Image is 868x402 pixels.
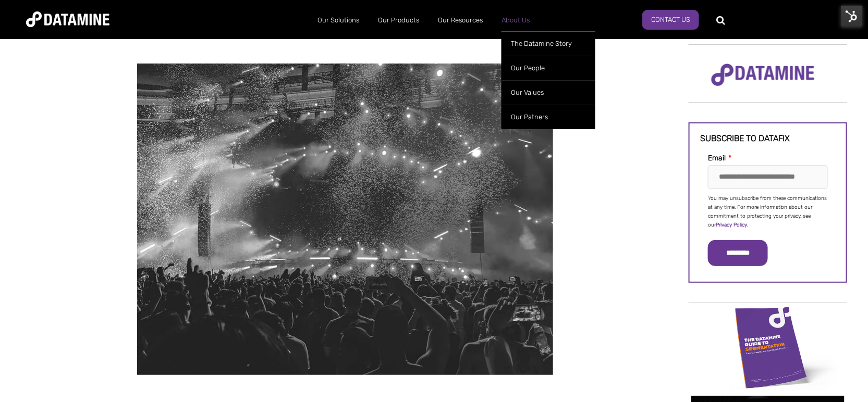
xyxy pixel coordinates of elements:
[502,80,595,105] a: Our Values
[700,134,836,143] h3: Subscribe to datafix
[26,11,109,27] img: Datamine
[502,105,595,129] a: Our Patners
[691,304,845,390] img: www.datamine.comhubfsDatamine Guide PDFsDatamine Guide to Customer Segmentation cover web
[704,57,822,93] img: Datamine Logo No Strapline - Purple
[137,64,553,375] img: new-zealand-retail-market-share-report-september-2025
[708,154,726,162] span: Email
[492,7,539,34] a: About Us
[369,7,429,34] a: Our Products
[642,10,699,30] a: Contact us
[502,56,595,80] a: Our People
[708,194,828,230] p: You may unsubscribe from these communications at any time. For more information about our commitm...
[429,7,492,34] a: Our Resources
[308,7,369,34] a: Our Solutions
[716,222,747,228] a: Privacy Policy
[502,31,595,56] a: The Datamine Story
[841,5,863,27] img: HubSpot Tools Menu Toggle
